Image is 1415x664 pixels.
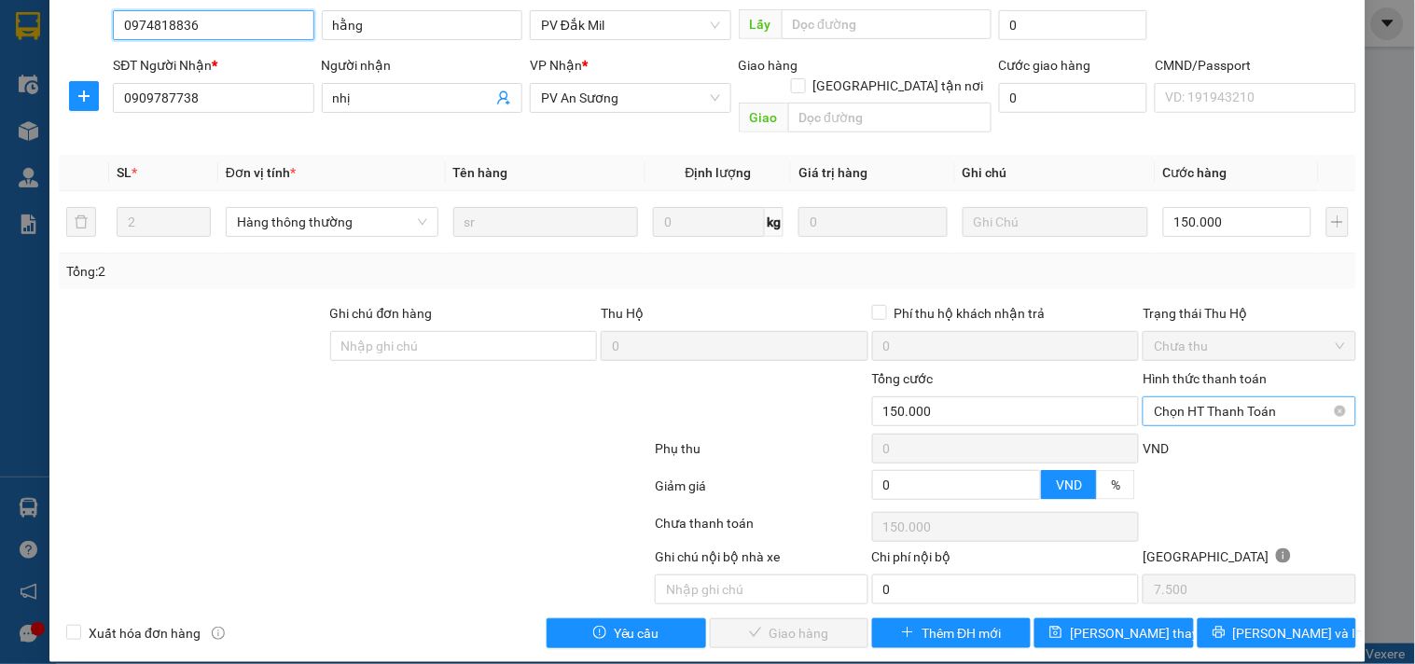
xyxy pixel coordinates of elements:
[655,546,867,574] div: Ghi chú nội bộ nhà xe
[1233,623,1364,643] span: [PERSON_NAME] và In
[922,623,1001,643] span: Thêm ĐH mới
[1056,477,1082,492] span: VND
[530,58,582,73] span: VP Nhận
[1154,332,1344,360] span: Chưa thu
[614,623,659,643] span: Yêu cầu
[541,84,719,112] span: PV An Sương
[1143,303,1355,324] div: Trạng thái Thu Hộ
[226,165,296,180] span: Đơn vị tính
[547,618,705,648] button: exclamation-circleYêu cầu
[1049,626,1062,641] span: save
[117,165,132,180] span: SL
[806,76,992,96] span: [GEOGRAPHIC_DATA] tận nơi
[955,155,1156,191] th: Ghi chú
[782,9,992,39] input: Dọc đường
[872,546,1140,574] div: Chi phí nội bộ
[999,58,1091,73] label: Cước giao hàng
[1198,618,1356,648] button: printer[PERSON_NAME] và In
[1070,623,1219,643] span: [PERSON_NAME] thay đổi
[798,207,948,237] input: 0
[1213,626,1226,641] span: printer
[541,11,719,39] span: PV Đắk Mil
[330,306,433,321] label: Ghi chú đơn hàng
[81,623,208,643] span: Xuất hóa đơn hàng
[601,306,644,321] span: Thu Hộ
[788,103,992,132] input: Dọc đường
[686,165,752,180] span: Định lượng
[798,165,867,180] span: Giá trị hàng
[1154,397,1344,425] span: Chọn HT Thanh Toán
[901,626,914,641] span: plus
[70,89,98,104] span: plus
[66,261,548,282] div: Tổng: 2
[1143,546,1355,574] div: [GEOGRAPHIC_DATA]
[453,207,639,237] input: VD: Bàn, Ghế
[739,58,798,73] span: Giao hàng
[963,207,1148,237] input: Ghi Chú
[1143,371,1267,386] label: Hình thức thanh toán
[113,55,313,76] div: SĐT Người Nhận
[593,626,606,641] span: exclamation-circle
[1143,441,1169,456] span: VND
[66,207,96,237] button: delete
[872,371,934,386] span: Tổng cước
[1155,55,1355,76] div: CMND/Passport
[1326,207,1349,237] button: plus
[999,10,1148,40] input: Cước lấy hàng
[322,55,522,76] div: Người nhận
[1111,477,1120,492] span: %
[653,513,869,546] div: Chưa thanh toán
[653,438,869,471] div: Phụ thu
[496,90,511,105] span: user-add
[1034,618,1193,648] button: save[PERSON_NAME] thay đổi
[655,574,867,604] input: Nhập ghi chú
[653,476,869,508] div: Giảm giá
[212,627,225,640] span: info-circle
[1163,165,1228,180] span: Cước hàng
[887,303,1053,324] span: Phí thu hộ khách nhận trả
[69,81,99,111] button: plus
[739,9,782,39] span: Lấy
[999,83,1148,113] input: Cước giao hàng
[710,618,868,648] button: checkGiao hàng
[1335,406,1346,417] span: close-circle
[1276,548,1291,563] span: info-circle
[453,165,508,180] span: Tên hàng
[739,103,788,132] span: Giao
[237,208,427,236] span: Hàng thông thường
[872,618,1031,648] button: plusThêm ĐH mới
[765,207,784,237] span: kg
[330,331,598,361] input: Ghi chú đơn hàng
